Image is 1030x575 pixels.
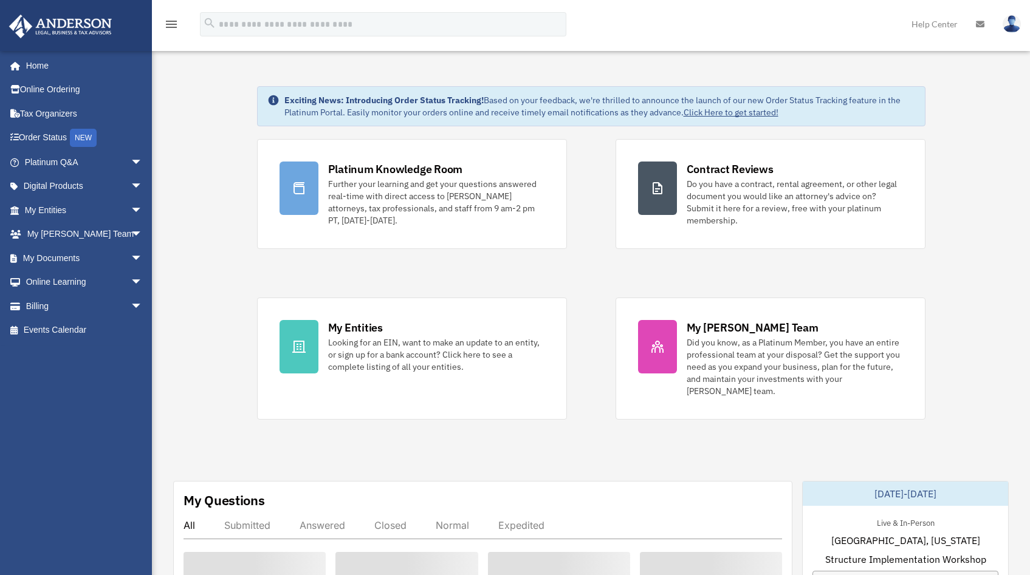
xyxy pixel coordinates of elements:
[9,198,161,222] a: My Entitiesarrow_drop_down
[9,78,161,102] a: Online Ordering
[684,107,778,118] a: Click Here to get started!
[284,94,915,118] div: Based on your feedback, we're thrilled to announce the launch of our new Order Status Tracking fe...
[184,491,265,509] div: My Questions
[9,222,161,247] a: My [PERSON_NAME] Teamarrow_drop_down
[203,16,216,30] i: search
[257,139,567,249] a: Platinum Knowledge Room Further your learning and get your questions answered real-time with dire...
[131,246,155,271] span: arrow_drop_down
[9,174,161,199] a: Digital Productsarrow_drop_down
[825,552,986,566] span: Structure Implementation Workshop
[131,150,155,175] span: arrow_drop_down
[9,270,161,294] a: Online Learningarrow_drop_down
[687,178,903,226] div: Do you have a contract, rental agreement, or other legal document you would like an attorney's ad...
[131,222,155,247] span: arrow_drop_down
[687,162,774,177] div: Contract Reviews
[831,533,980,548] span: [GEOGRAPHIC_DATA], [US_STATE]
[436,519,469,531] div: Normal
[131,270,155,295] span: arrow_drop_down
[284,95,484,106] strong: Exciting News: Introducing Order Status Tracking!
[131,174,155,199] span: arrow_drop_down
[300,519,345,531] div: Answered
[328,162,463,177] div: Platinum Knowledge Room
[257,298,567,420] a: My Entities Looking for an EIN, want to make an update to an entity, or sign up for a bank accoun...
[131,294,155,319] span: arrow_drop_down
[498,519,544,531] div: Expedited
[867,515,944,528] div: Live & In-Person
[164,21,179,32] a: menu
[803,481,1008,506] div: [DATE]-[DATE]
[687,320,819,335] div: My [PERSON_NAME] Team
[374,519,407,531] div: Closed
[328,336,544,373] div: Looking for an EIN, want to make an update to an entity, or sign up for a bank account? Click her...
[9,294,161,318] a: Billingarrow_drop_down
[9,246,161,270] a: My Documentsarrow_drop_down
[328,178,544,226] div: Further your learning and get your questions answered real-time with direct access to [PERSON_NAM...
[1003,15,1021,33] img: User Pic
[164,17,179,32] i: menu
[616,139,925,249] a: Contract Reviews Do you have a contract, rental agreement, or other legal document you would like...
[9,101,161,126] a: Tax Organizers
[9,53,155,78] a: Home
[9,126,161,151] a: Order StatusNEW
[184,519,195,531] div: All
[224,519,270,531] div: Submitted
[9,150,161,174] a: Platinum Q&Aarrow_drop_down
[5,15,115,38] img: Anderson Advisors Platinum Portal
[70,129,97,147] div: NEW
[687,336,903,397] div: Did you know, as a Platinum Member, you have an entire professional team at your disposal? Get th...
[9,318,161,342] a: Events Calendar
[131,198,155,223] span: arrow_drop_down
[616,298,925,420] a: My [PERSON_NAME] Team Did you know, as a Platinum Member, you have an entire professional team at...
[328,320,383,335] div: My Entities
